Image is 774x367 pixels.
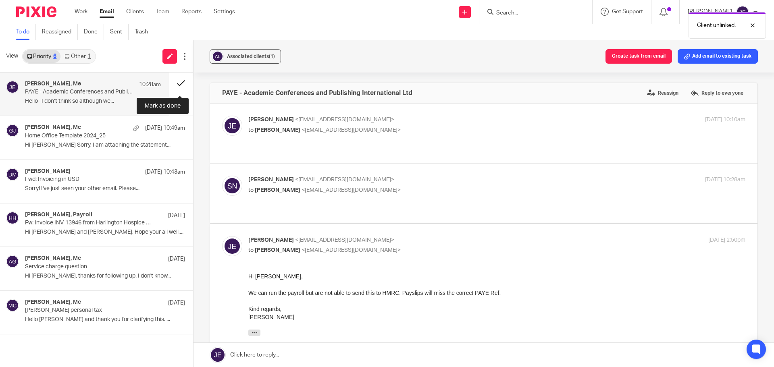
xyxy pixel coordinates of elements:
p: PAYE - Academic Conferences and Publishing International Ltd [25,89,134,95]
span: [PERSON_NAME] [255,187,300,193]
img: svg%3E [212,50,224,62]
span: (1) [269,54,275,59]
p: Hello [PERSON_NAME] and thank you for clarifying this. ... [25,316,185,323]
a: Trash [135,24,154,40]
a: [EMAIL_ADDRESS][DOMAIN_NAME] [5,126,100,132]
p: [DATE] [168,299,185,307]
a: Work [75,8,87,16]
p: Hi [PERSON_NAME] Sorry, I am attaching the statement... [25,142,185,149]
img: svg%3E [736,6,749,19]
p: Hello I don’t think so although we... [25,98,161,105]
img: svg%3E [6,124,19,137]
img: svg%3E [6,255,19,268]
button: Create task from email [605,49,672,64]
span: [PERSON_NAME] [248,117,294,122]
img: svg%3E [6,168,19,181]
span: to [248,187,254,193]
p: [DATE] [168,255,185,263]
p: Hi [PERSON_NAME], thanks for following up. I don't know... [25,273,185,280]
p: [DATE] 2:50pm [708,236,745,245]
div: 6 [53,54,56,59]
span: to [248,247,254,253]
img: svg%3E [222,236,242,256]
a: Done [84,24,104,40]
a: [DOMAIN_NAME] [107,126,152,132]
p: [DATE] 10:28am [705,176,745,184]
a: Settings [214,8,235,16]
p: Hi [PERSON_NAME] and [PERSON_NAME], Hope your all well,... [25,229,185,236]
p: Fw: Invoice INV-13946 from Harlington Hospice Association Ltd for [PERSON_NAME] [25,220,153,226]
a: Priority6 [23,50,60,63]
p: Home Office Template 2024_25 [25,133,153,139]
span: View [6,52,18,60]
span: <[EMAIL_ADDRESS][DOMAIN_NAME]> [302,127,401,133]
img: svg%3E [6,299,19,312]
a: Reports [181,8,202,16]
span: [PERSON_NAME] [255,247,300,253]
label: Reassign [645,87,680,99]
p: Sorry! I've just seen your other email. Please... [25,185,185,192]
h4: [PERSON_NAME], Me [25,299,81,306]
h4: [PERSON_NAME], Me [25,124,81,131]
a: Sent [110,24,129,40]
span: <[EMAIL_ADDRESS][DOMAIN_NAME]> [295,117,394,122]
img: svg%3E [222,176,242,196]
p: [DATE] 10:10am [705,116,745,124]
span: to [248,127,254,133]
p: [DATE] 10:49am [145,124,185,132]
img: Pixie [16,6,56,17]
div: 1 [88,54,91,59]
p: Service charge question [25,263,153,270]
a: Clients [126,8,144,16]
span: <[EMAIL_ADDRESS][DOMAIN_NAME]> [295,177,394,182]
p: [DATE] [168,211,185,220]
button: Associated clients(1) [210,49,281,64]
img: svg%3E [6,211,19,224]
h4: [PERSON_NAME], Me [25,81,81,87]
p: Fwd: Invoicing in USD [25,176,153,183]
p: [PERSON_NAME] personal tax [25,307,153,314]
span: <[EMAIL_ADDRESS][DOMAIN_NAME]> [302,247,401,253]
img: svg%3E [6,81,19,93]
a: To do [16,24,36,40]
p: Client unlinked. [697,21,736,29]
h4: [PERSON_NAME], Payroll [25,211,92,218]
span: [PERSON_NAME] [255,127,300,133]
a: Other1 [60,50,95,63]
a: Team [156,8,169,16]
button: Add email to existing task [678,49,758,64]
p: [DATE] 10:43am [145,168,185,176]
a: Reassigned [42,24,78,40]
span: <[EMAIL_ADDRESS][DOMAIN_NAME]> [295,237,394,243]
span: Associated clients [227,54,275,59]
a: Email [100,8,114,16]
span: <[EMAIL_ADDRESS][DOMAIN_NAME]> [302,187,401,193]
h4: PAYE - Academic Conferences and Publishing International Ltd [222,89,412,97]
span: [PERSON_NAME] [248,177,294,182]
h4: [PERSON_NAME] [25,168,71,175]
p: 10:28am [139,81,161,89]
span: [PERSON_NAME] [248,237,294,243]
img: svg%3E [222,116,242,136]
h4: [PERSON_NAME], Me [25,255,81,262]
label: Reply to everyone [689,87,745,99]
